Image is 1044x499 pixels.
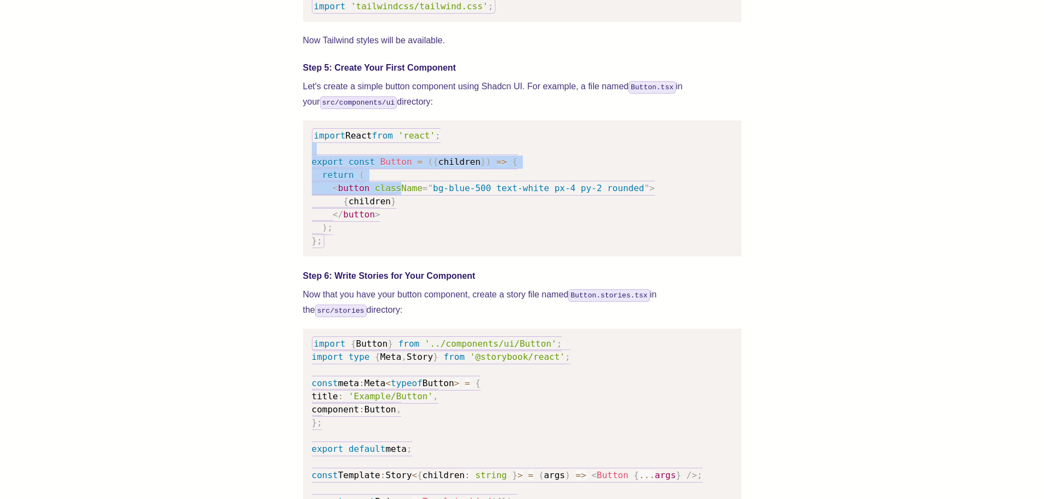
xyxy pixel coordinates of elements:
span: Story [407,352,433,362]
span: Meta [380,352,402,362]
h4: Step 5: Create Your First Component [303,61,741,74]
span: args [544,470,565,480]
span: ; [697,470,703,480]
p: Now that you have your button component, create a story file named in the directory: [303,287,741,318]
code: src/components/ui [320,96,397,109]
span: , [433,391,438,402]
span: { [512,157,518,167]
span: default [349,444,385,454]
span: = [528,470,534,480]
span: } [481,157,486,167]
span: return [322,170,354,180]
span: " [427,183,433,193]
span: Meta [364,378,386,388]
span: from [372,130,393,141]
span: Button [597,470,629,480]
span: } [312,236,317,246]
span: args [655,470,676,480]
span: < [591,470,597,480]
span: , [401,352,407,362]
span: { [433,157,438,167]
span: children [349,196,391,207]
span: = [465,378,470,388]
span: : [359,378,364,388]
span: { [417,470,423,480]
span: title [312,391,338,402]
span: , [396,404,402,415]
span: > [649,183,655,193]
span: from [398,339,420,349]
span: Story [385,470,412,480]
span: > [517,470,523,480]
span: } [433,352,438,362]
span: const [312,378,338,388]
span: < [412,470,418,480]
span: 'tailwindcss/tailwind.css' [351,1,488,12]
span: const [312,470,338,480]
span: type [349,352,370,362]
code: Button.tsx [629,81,676,94]
span: bg-blue-500 text-white px-4 py-2 rounded [433,183,644,193]
span: import [312,352,344,362]
span: } [676,470,681,480]
span: ) [486,157,491,167]
code: src/stories [315,305,367,317]
span: component [312,404,360,415]
span: > [375,209,380,220]
span: Button [356,339,388,349]
code: Button.stories.tsx [568,289,649,302]
span: '@storybook/react' [470,352,565,362]
span: button [338,183,370,193]
span: => [575,470,586,480]
span: import [314,130,346,141]
span: ( [427,157,433,167]
span: ; [565,352,571,362]
span: /> [687,470,697,480]
span: } [391,196,396,207]
span: { [375,352,380,362]
span: > [454,378,460,388]
span: { [634,470,639,480]
span: React [345,130,372,141]
span: ... [639,470,655,480]
span: typeof [391,378,423,388]
span: < [385,378,391,388]
span: ; [557,339,562,349]
span: ) [565,470,571,480]
span: : [338,391,344,402]
span: Template [338,470,380,480]
span: : [465,470,470,480]
span: = [417,157,423,167]
span: { [475,378,481,388]
span: ( [359,170,364,180]
span: const [349,157,375,167]
h4: Step 6: Write Stories for Your Component [303,269,741,283]
span: } [387,339,393,349]
span: : [359,404,364,415]
span: ; [435,130,441,141]
span: ; [327,222,333,233]
span: => [497,157,507,167]
span: import [314,339,346,349]
span: = [423,183,428,193]
span: string [475,470,507,480]
span: '../components/ui/Button' [425,339,557,349]
span: children [423,470,465,480]
span: import [314,1,346,12]
span: from [443,352,465,362]
span: className [375,183,423,193]
span: export [312,444,344,454]
span: { [351,339,356,349]
span: { [343,196,349,207]
span: } [512,470,518,480]
span: 'react' [398,130,435,141]
span: " [644,183,649,193]
span: 'Example/Button' [349,391,433,402]
span: children [438,157,481,167]
span: meta [338,378,360,388]
p: Now Tailwind styles will be available. [303,33,741,48]
span: Button [423,378,454,388]
span: ; [407,444,412,454]
span: ( [539,470,544,480]
p: Let's create a simple button component using Shadcn UI. For example, a file named in your directory: [303,79,741,110]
